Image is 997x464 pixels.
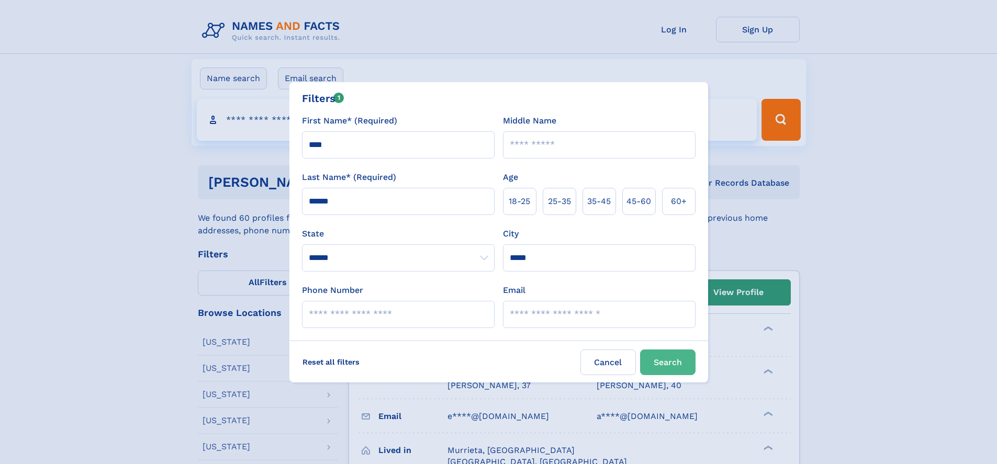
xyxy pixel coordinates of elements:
label: First Name* (Required) [302,115,397,127]
span: 45‑60 [626,195,651,208]
label: State [302,228,495,240]
span: 35‑45 [587,195,611,208]
div: Filters [302,90,344,106]
label: Email [503,284,525,297]
label: Reset all filters [296,349,366,375]
label: Middle Name [503,115,556,127]
label: Phone Number [302,284,363,297]
button: Search [640,349,696,375]
label: Age [503,171,518,184]
label: City [503,228,519,240]
span: 18‑25 [509,195,530,208]
span: 25‑35 [548,195,571,208]
label: Cancel [580,349,636,375]
label: Last Name* (Required) [302,171,396,184]
span: 60+ [671,195,687,208]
